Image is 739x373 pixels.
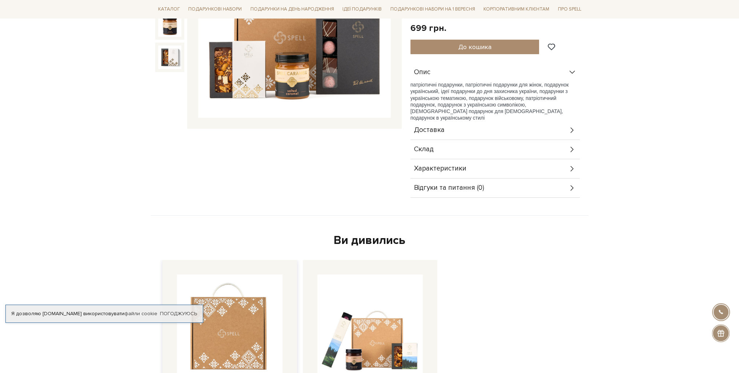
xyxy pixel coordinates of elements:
[410,102,563,121] span: , подарунок з українською символікою, [DEMOGRAPHIC_DATA] подарунок для [DEMOGRAPHIC_DATA], подару...
[387,3,478,15] a: Подарункові набори на 1 Вересня
[414,127,445,133] span: Доставка
[160,233,580,248] div: Ви дивились
[185,4,245,15] a: Подарункові набори
[155,4,183,15] a: Каталог
[481,3,552,15] a: Корпоративним клієнтам
[414,69,430,76] span: Опис
[340,4,385,15] a: Ідеї подарунків
[6,310,203,317] div: Я дозволяю [DOMAIN_NAME] використовувати
[158,13,181,37] img: Подарунок Українські контрасти
[555,4,584,15] a: Про Spell
[458,43,491,51] span: До кошика
[410,40,539,54] button: До кошика
[410,82,569,108] span: патріотичні подарунки, патріотичні подарунки для жінок, подарунок український, ідеї подарунки до ...
[414,165,466,172] span: Характеристики
[414,185,484,191] span: Відгуки та питання (0)
[158,45,181,69] img: Подарунок Українські контрасти
[410,23,446,34] div: 699 грн.
[248,4,337,15] a: Подарунки на День народження
[414,146,434,153] span: Склад
[160,310,197,317] a: Погоджуюсь
[124,310,157,317] a: файли cookie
